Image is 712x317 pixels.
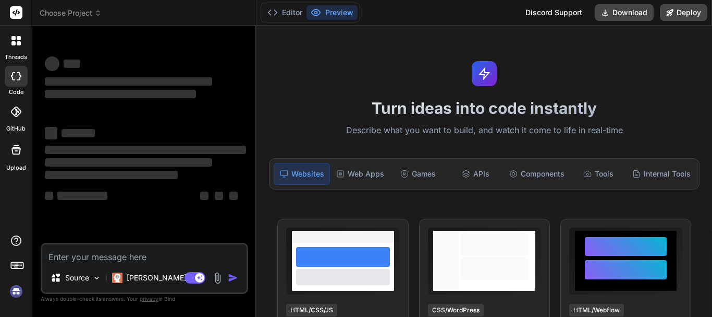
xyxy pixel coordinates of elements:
[45,127,57,139] span: ‌
[505,163,569,185] div: Components
[64,60,80,68] span: ‌
[263,5,306,20] button: Editor
[571,163,626,185] div: Tools
[6,124,26,133] label: GitHub
[140,296,158,302] span: privacy
[428,304,484,316] div: CSS/WordPress
[45,56,59,71] span: ‌
[45,158,212,167] span: ‌
[215,192,223,200] span: ‌
[45,171,178,179] span: ‌
[228,273,238,283] img: icon
[7,283,25,300] img: signin
[112,273,122,283] img: Claude 4 Sonnet
[286,304,337,316] div: HTML/CSS/JS
[628,163,695,185] div: Internal Tools
[41,294,248,304] p: Always double-check its answers. Your in Bind
[5,53,27,62] label: threads
[127,273,204,283] p: [PERSON_NAME] 4 S..
[65,273,89,283] p: Source
[45,77,212,86] span: ‌
[274,163,330,185] div: Websites
[263,124,706,137] p: Describe what you want to build, and watch it come to life in real-time
[660,4,707,21] button: Deploy
[595,4,654,21] button: Download
[45,146,246,154] span: ‌
[45,192,53,200] span: ‌
[40,8,102,18] span: Choose Project
[448,163,503,185] div: APIs
[569,304,624,316] div: HTML/Webflow
[57,192,107,200] span: ‌
[519,4,588,21] div: Discord Support
[332,163,388,185] div: Web Apps
[6,163,26,172] label: Upload
[62,129,95,137] span: ‌
[263,99,706,118] h1: Turn ideas into code instantly
[9,88,23,97] label: code
[200,192,208,200] span: ‌
[229,192,238,200] span: ‌
[92,274,101,283] img: Pick Models
[212,272,224,284] img: attachment
[390,163,446,185] div: Games
[45,90,196,98] span: ‌
[306,5,358,20] button: Preview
